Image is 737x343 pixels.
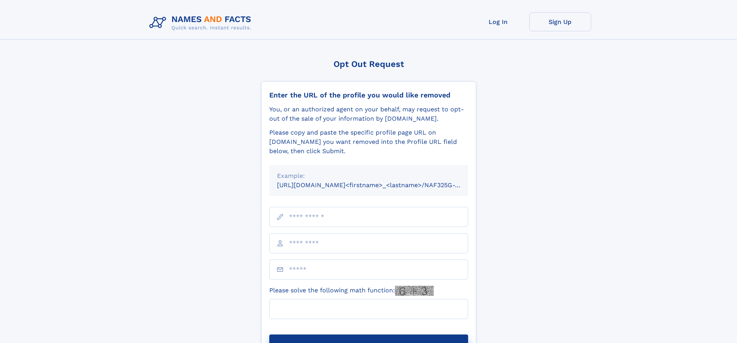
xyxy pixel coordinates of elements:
[269,286,434,296] label: Please solve the following math function:
[146,12,258,33] img: Logo Names and Facts
[269,128,468,156] div: Please copy and paste the specific profile page URL on [DOMAIN_NAME] you want removed into the Pr...
[277,181,483,189] small: [URL][DOMAIN_NAME]<firstname>_<lastname>/NAF325G-xxxxxxxx
[269,105,468,123] div: You, or an authorized agent on your behalf, may request to opt-out of the sale of your informatio...
[261,59,476,69] div: Opt Out Request
[277,171,460,181] div: Example:
[467,12,529,31] a: Log In
[529,12,591,31] a: Sign Up
[269,91,468,99] div: Enter the URL of the profile you would like removed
